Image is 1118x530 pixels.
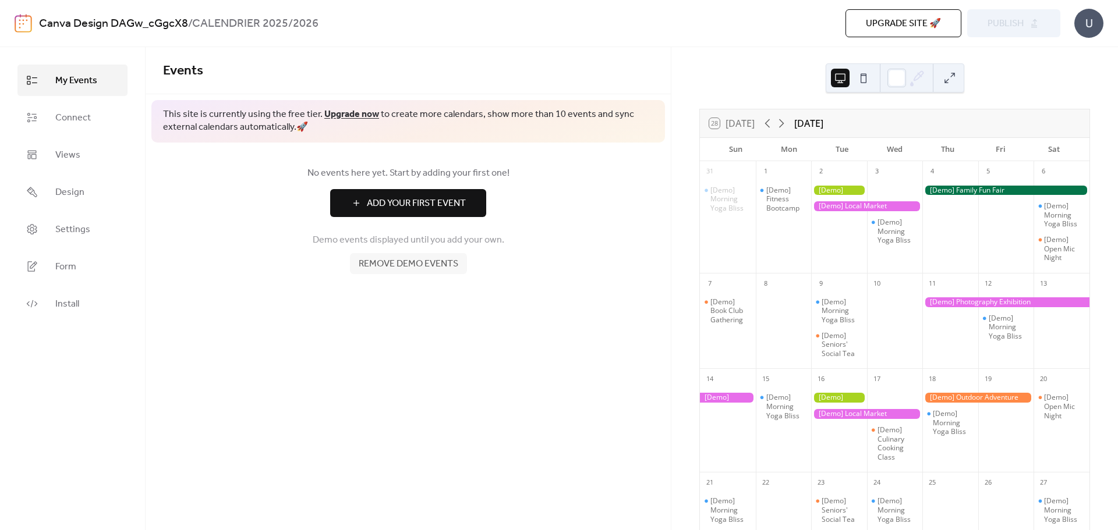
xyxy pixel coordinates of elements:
div: 4 [926,165,939,178]
div: [Demo] Seniors' Social Tea [822,496,862,524]
div: 31 [703,165,716,178]
div: [Demo] Open Mic Night [1044,235,1085,262]
div: [Demo] Outdoor Adventure Day [922,393,1034,403]
div: [Demo] Morning Yoga Bliss [878,218,918,245]
a: Canva Design DAGw_cGgcX8 [39,13,188,35]
div: [Demo] Morning Yoga Bliss [933,409,974,436]
div: [Demo] Morning Yoga Bliss [989,314,1029,341]
div: [Demo] Morning Yoga Bliss [1044,496,1085,524]
div: [Demo] Morning Yoga Bliss [710,186,751,213]
div: [Demo] Morning Yoga Bliss [867,218,923,245]
div: 25 [926,476,939,489]
div: Fri [974,138,1027,161]
div: 1 [759,165,772,178]
div: [Demo] Morning Yoga Bliss [1034,201,1089,229]
div: [Demo] Morning Yoga Bliss [878,496,918,524]
div: Thu [921,138,974,161]
div: [Demo] Open Mic Night [1034,393,1089,420]
div: 2 [815,165,827,178]
div: [Demo] Culinary Cooking Class [867,425,923,461]
div: [Demo] Morning Yoga Bliss [700,186,756,213]
div: [Demo] Morning Yoga Bliss [811,297,867,325]
div: 8 [759,277,772,290]
div: 7 [703,277,716,290]
span: Demo events displayed until you add your own. [313,233,504,247]
div: 20 [1037,372,1050,385]
div: 16 [815,372,827,385]
div: [Demo] Photography Exhibition [922,297,1089,307]
div: 15 [759,372,772,385]
div: 26 [982,476,995,489]
div: 5 [982,165,995,178]
span: Install [55,297,79,311]
a: Views [17,139,128,170]
div: U [1074,9,1103,38]
span: This site is currently using the free tier. to create more calendars, show more than 10 events an... [163,108,653,134]
span: Remove demo events [359,257,458,271]
div: 21 [703,476,716,489]
div: [Demo] Local Market [811,409,922,419]
div: 9 [815,277,827,290]
div: [Demo] Family Fun Fair [922,186,1089,195]
div: [Demo] Book Club Gathering [700,297,756,325]
span: Add Your First Event [367,197,466,211]
span: Events [163,58,203,84]
a: My Events [17,65,128,96]
div: 24 [871,476,883,489]
div: 13 [1037,277,1050,290]
div: [Demo] Seniors' Social Tea [811,331,867,358]
div: 23 [815,476,827,489]
div: [Demo] Morning Yoga Bliss [867,496,923,524]
div: 10 [871,277,883,290]
span: My Events [55,74,97,88]
a: Install [17,288,128,319]
b: CALENDRIER 2025/2026 [192,13,319,35]
div: [Demo] Morning Yoga Bliss [978,314,1034,341]
div: [Demo] Morning Yoga Bliss [822,297,862,325]
div: [Demo] Morning Yoga Bliss [710,496,751,524]
div: Tue [815,138,868,161]
div: [Demo] Book Club Gathering [710,297,751,325]
div: [Demo] Fitness Bootcamp [756,186,812,213]
button: Upgrade site 🚀 [845,9,961,37]
div: 12 [982,277,995,290]
div: [Demo] Morning Yoga Bliss [756,393,812,420]
div: 6 [1037,165,1050,178]
div: 11 [926,277,939,290]
span: Upgrade site 🚀 [866,17,941,31]
div: 3 [871,165,883,178]
div: [Demo] Gardening Workshop [811,186,867,195]
div: 18 [926,372,939,385]
div: [Demo] Photography Exhibition [700,393,756,403]
span: No events here yet. Start by adding your first one! [163,166,653,180]
a: Connect [17,102,128,133]
span: Views [55,148,80,162]
div: [Demo] Morning Yoga Bliss [1044,201,1085,229]
a: Form [17,251,128,282]
div: [Demo] Local Market [811,201,922,211]
div: [Demo] Open Mic Night [1044,393,1085,420]
span: Connect [55,111,91,125]
div: [Demo] Seniors' Social Tea [822,331,862,358]
div: [Demo] Morning Yoga Bliss [922,409,978,436]
div: [Demo] Seniors' Social Tea [811,496,867,524]
span: Form [55,260,76,274]
div: 19 [982,372,995,385]
img: logo [15,14,32,33]
a: Upgrade now [324,105,379,123]
div: 22 [759,476,772,489]
div: 17 [871,372,883,385]
div: Mon [762,138,815,161]
span: Settings [55,223,90,237]
div: [Demo] Fitness Bootcamp [766,186,807,213]
span: Design [55,186,84,200]
div: [Demo] Morning Yoga Bliss [700,496,756,524]
div: Sat [1027,138,1080,161]
button: Add Your First Event [330,189,486,217]
b: / [188,13,192,35]
a: Design [17,176,128,208]
div: Sun [709,138,762,161]
div: [Demo] Gardening Workshop [811,393,867,403]
a: Add Your First Event [163,189,653,217]
a: Settings [17,214,128,245]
